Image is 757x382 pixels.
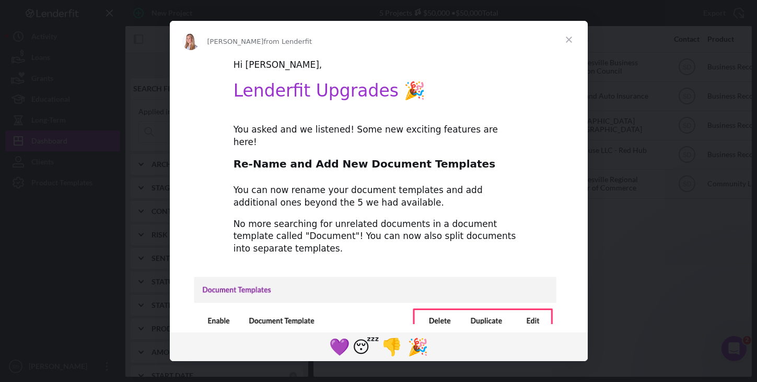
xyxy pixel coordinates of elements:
span: sleeping reaction [353,334,379,359]
span: tada reaction [405,334,431,359]
span: 😴 [353,337,379,357]
div: No more searching for unrelated documents in a document template called "Document"! You can now a... [234,218,524,255]
span: 💜 [329,337,350,357]
span: [PERSON_NAME] [207,38,264,45]
span: 1 reaction [379,334,405,359]
div: You can now rename your document templates and add additional ones beyond the 5 we had available. [234,184,524,209]
span: 👎 [381,337,402,357]
span: Close [550,21,588,58]
div: Hi [PERSON_NAME], [234,59,524,71]
span: from Lenderfit [264,38,312,45]
h1: Lenderfit Upgrades 🎉 [234,80,524,108]
span: 🎉 [407,337,428,357]
span: purple heart reaction [327,334,353,359]
h2: Re-Name and Add New Document Templates [234,157,524,176]
img: Profile image for Allison [182,33,199,50]
div: You asked and we listened! Some new exciting features are here! [234,124,524,149]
